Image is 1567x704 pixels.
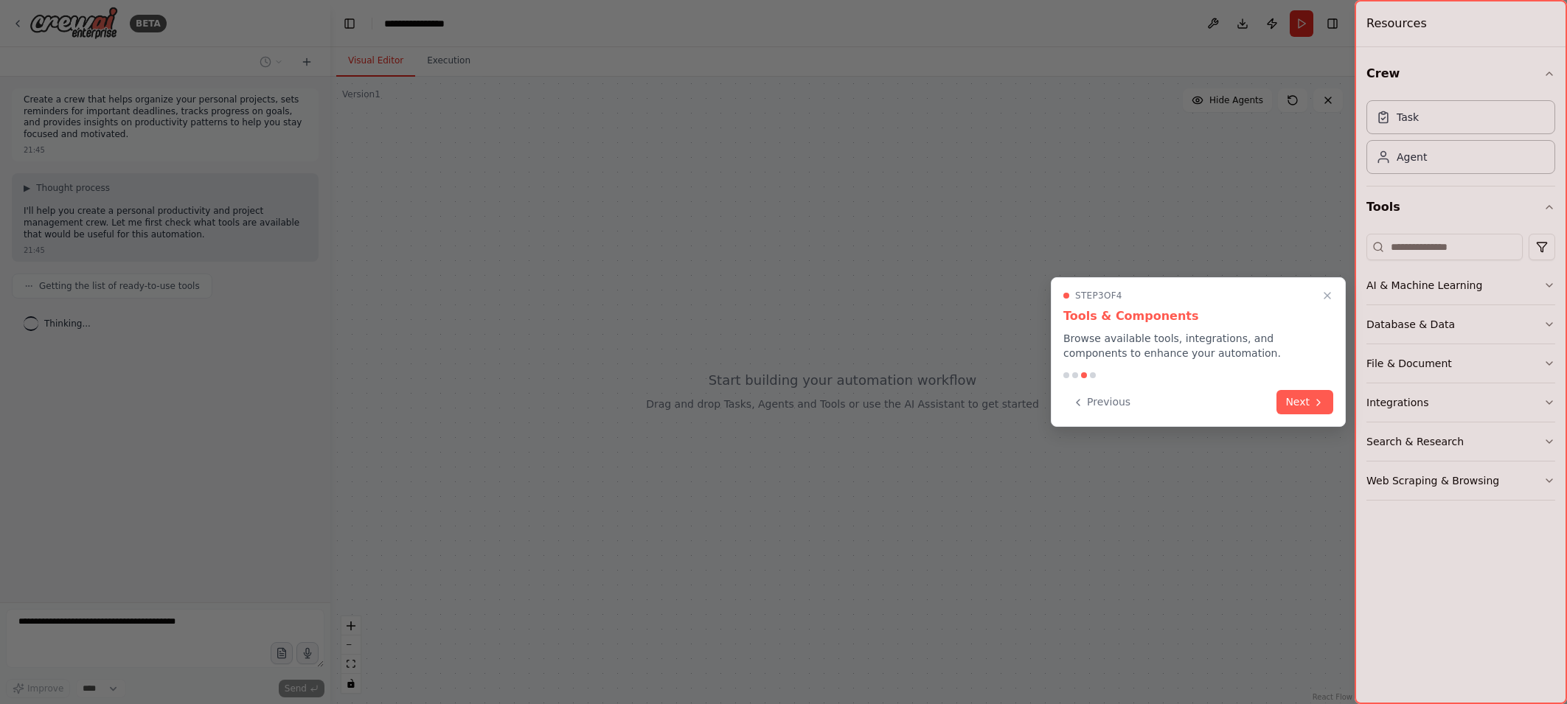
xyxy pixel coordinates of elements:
button: Close walkthrough [1318,287,1336,304]
button: Hide left sidebar [339,13,360,34]
button: Next [1276,390,1333,414]
h3: Tools & Components [1063,307,1333,325]
p: Browse available tools, integrations, and components to enhance your automation. [1063,331,1333,360]
button: Previous [1063,390,1139,414]
span: Step 3 of 4 [1075,290,1122,302]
